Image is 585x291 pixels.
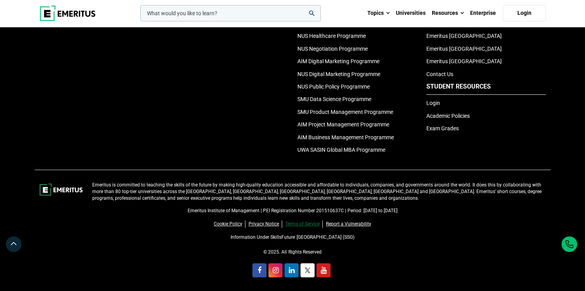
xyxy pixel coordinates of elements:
a: NUS Negotiation Programme [297,46,368,52]
a: AIM Digital Marketing Programme [297,58,379,64]
a: NUS Public Policy Programme [297,83,370,90]
a: NUS Healthcare Programme [297,33,366,39]
a: Emeritus [GEOGRAPHIC_DATA] [426,58,502,64]
a: Login [426,100,440,106]
a: Contact Us [426,71,453,77]
p: Emeritus is committed to teaching the skills of the future by making high-quality education acces... [92,182,546,201]
a: Login [503,5,546,21]
p: © 2025. All Rights Reserved [39,249,546,256]
a: Report a Vulnerability [326,220,371,228]
a: facebook [252,263,267,277]
a: Privacy Notice [249,220,282,228]
p: Emeritus Institute of Management | PEI Registration Number 201510637C | Period: [DATE] to [DATE] [39,208,546,214]
a: Emeritus [GEOGRAPHIC_DATA] [426,46,502,52]
a: AIM Project Management Programme [297,121,389,128]
a: Cookie Policy [214,220,245,228]
a: SMU Data Science Programme [297,96,371,102]
img: twitter [305,268,310,273]
input: woocommerce-product-search-field-0 [140,5,321,21]
a: twitter [301,263,315,277]
img: footer-logo [39,182,83,197]
a: Terms of Service [285,220,323,228]
a: Academic Policies [426,113,470,119]
a: Exam Grades [426,125,459,131]
a: linkedin [284,263,299,277]
a: AIM Business Management Programme [297,134,394,140]
a: UWA SASIN Global MBA Programme [297,147,385,153]
a: SMU Product Management Programme [297,109,393,115]
a: instagram [268,263,283,277]
a: youtube [317,263,331,277]
a: Emeritus [GEOGRAPHIC_DATA] [426,33,502,39]
a: Information Under SkillsFuture [GEOGRAPHIC_DATA] (SSG) [231,234,354,240]
a: NUS Digital Marketing Programme [297,71,380,77]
